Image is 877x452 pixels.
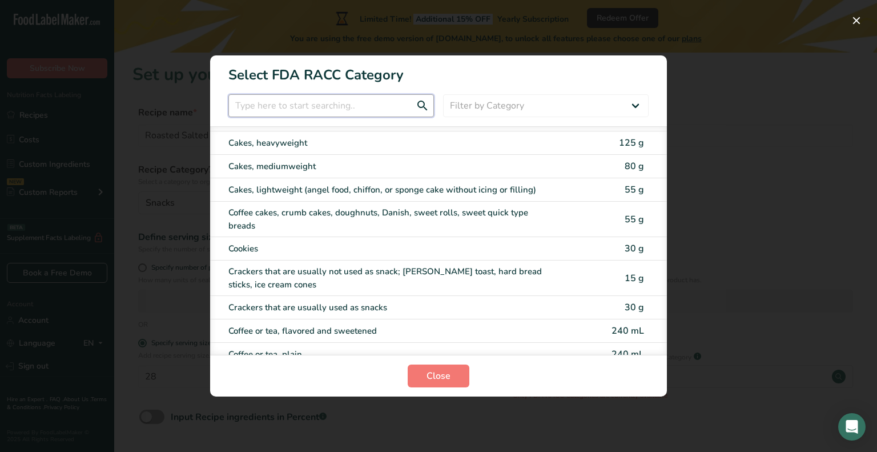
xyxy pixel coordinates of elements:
[228,160,553,173] div: Cakes, mediumweight
[210,55,667,85] h1: Select FDA RACC Category
[838,413,866,441] div: Open Intercom Messenger
[228,265,553,291] div: Crackers that are usually not used as snack; [PERSON_NAME] toast, hard bread sticks, ice cream cones
[625,272,644,285] span: 15 g
[612,325,644,337] span: 240 mL
[228,94,434,117] input: Type here to start searching..
[625,301,644,314] span: 30 g
[625,183,644,196] span: 55 g
[408,365,469,387] button: Close
[228,325,553,338] div: Coffee or tea, flavored and sweetened
[228,348,553,361] div: Coffee or tea, plain
[619,137,644,149] span: 125 g
[228,301,553,314] div: Crackers that are usually used as snacks
[625,213,644,226] span: 55 g
[625,242,644,255] span: 30 g
[228,206,553,232] div: Coffee cakes, crumb cakes, doughnuts, Danish, sweet rolls, sweet quick type breads
[427,369,450,383] span: Close
[625,160,644,173] span: 80 g
[228,137,553,150] div: Cakes, heavyweight
[228,242,553,255] div: Cookies
[612,348,644,361] span: 240 mL
[228,183,553,197] div: Cakes, lightweight (angel food, chiffon, or sponge cake without icing or filling)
